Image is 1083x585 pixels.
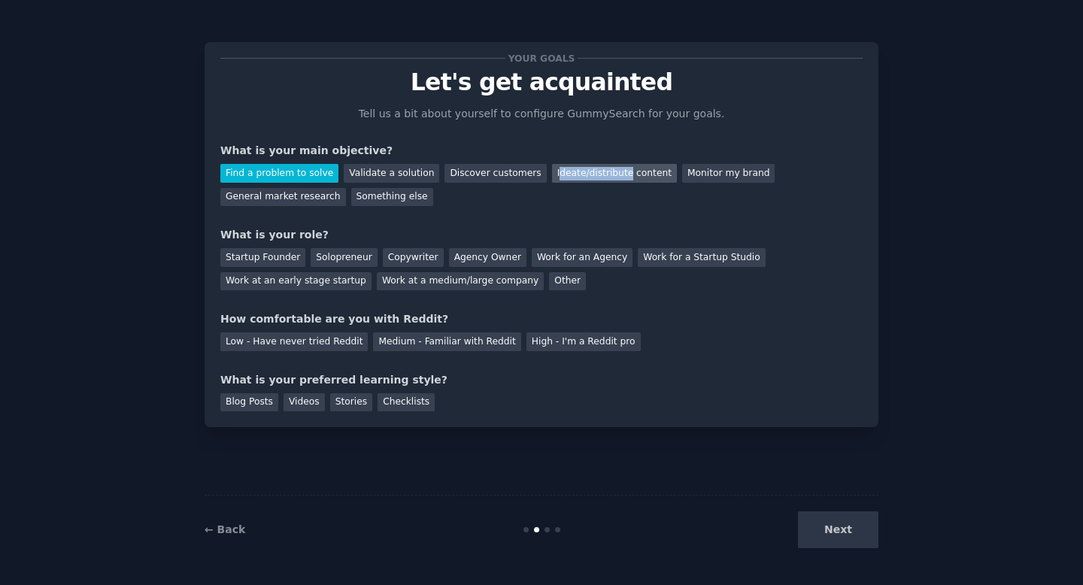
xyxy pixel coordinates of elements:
div: Videos [284,393,325,412]
div: General market research [220,188,346,207]
div: Stories [330,393,372,412]
div: What is your role? [220,227,863,243]
div: Other [549,272,586,291]
div: Find a problem to solve [220,164,338,183]
div: Work for a Startup Studio [638,248,765,267]
div: Work for an Agency [532,248,633,267]
div: Monitor my brand [682,164,775,183]
div: Work at an early stage startup [220,272,372,291]
div: How comfortable are you with Reddit? [220,311,863,327]
div: What is your preferred learning style? [220,372,863,388]
div: What is your main objective? [220,143,863,159]
div: Startup Founder [220,248,305,267]
div: Medium - Familiar with Reddit [373,332,520,351]
span: Your goals [505,50,578,66]
div: Work at a medium/large company [377,272,544,291]
div: Solopreneur [311,248,377,267]
div: Checklists [378,393,435,412]
p: Let's get acquainted [220,69,863,95]
div: Something else [351,188,433,207]
div: Blog Posts [220,393,278,412]
a: ← Back [205,523,245,535]
div: Low - Have never tried Reddit [220,332,368,351]
div: Validate a solution [344,164,439,183]
div: Copywriter [383,248,444,267]
p: Tell us a bit about yourself to configure GummySearch for your goals. [352,106,731,122]
div: High - I'm a Reddit pro [526,332,641,351]
div: Ideate/distribute content [552,164,677,183]
div: Discover customers [444,164,546,183]
div: Agency Owner [449,248,526,267]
